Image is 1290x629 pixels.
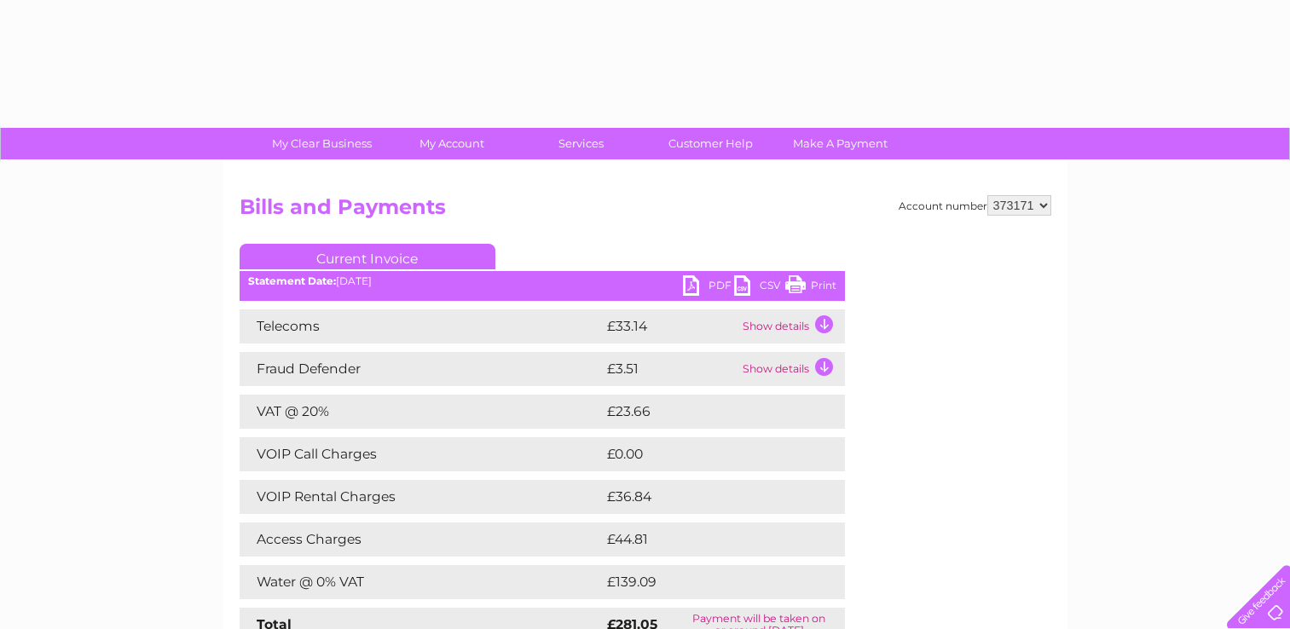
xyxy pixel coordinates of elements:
td: £33.14 [603,309,738,343]
td: £36.84 [603,480,812,514]
a: Current Invoice [240,244,495,269]
td: Show details [738,352,845,386]
td: £44.81 [603,522,809,557]
td: VAT @ 20% [240,395,603,429]
a: My Clear Business [252,128,392,159]
a: PDF [683,275,734,300]
td: £3.51 [603,352,738,386]
td: Access Charges [240,522,603,557]
td: Show details [738,309,845,343]
td: £23.66 [603,395,811,429]
td: Water @ 0% VAT [240,565,603,599]
td: VOIP Call Charges [240,437,603,471]
a: Make A Payment [770,128,911,159]
td: £0.00 [603,437,806,471]
a: Services [511,128,651,159]
div: Account number [899,195,1051,216]
a: CSV [734,275,785,300]
a: Customer Help [640,128,781,159]
a: My Account [381,128,522,159]
td: VOIP Rental Charges [240,480,603,514]
td: Fraud Defender [240,352,603,386]
td: Telecoms [240,309,603,343]
div: [DATE] [240,275,845,287]
b: Statement Date: [248,274,336,287]
a: Print [785,275,836,300]
td: £139.09 [603,565,814,599]
h2: Bills and Payments [240,195,1051,228]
